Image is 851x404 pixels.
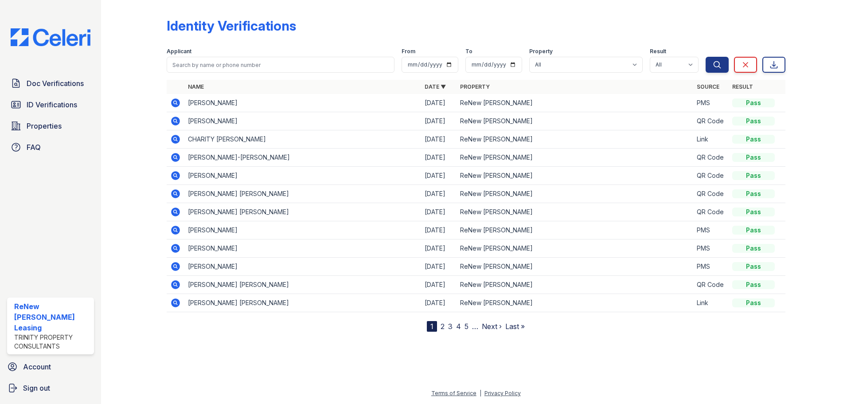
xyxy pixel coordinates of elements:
[421,94,457,112] td: [DATE]
[457,221,693,239] td: ReNew [PERSON_NAME]
[425,83,446,90] a: Date ▼
[693,185,729,203] td: QR Code
[456,322,461,331] a: 4
[693,112,729,130] td: QR Code
[693,276,729,294] td: QR Code
[693,239,729,258] td: PMS
[421,258,457,276] td: [DATE]
[14,333,90,351] div: Trinity Property Consultants
[732,226,775,235] div: Pass
[421,294,457,312] td: [DATE]
[7,96,94,114] a: ID Verifications
[27,78,84,89] span: Doc Verifications
[457,130,693,149] td: ReNew [PERSON_NAME]
[505,322,525,331] a: Last »
[4,358,98,376] a: Account
[482,322,502,331] a: Next ›
[732,208,775,216] div: Pass
[693,130,729,149] td: Link
[184,185,421,203] td: [PERSON_NAME] [PERSON_NAME]
[23,361,51,372] span: Account
[457,149,693,167] td: ReNew [PERSON_NAME]
[188,83,204,90] a: Name
[7,117,94,135] a: Properties
[472,321,478,332] span: …
[184,276,421,294] td: [PERSON_NAME] [PERSON_NAME]
[184,130,421,149] td: CHARITY [PERSON_NAME]
[814,369,842,395] iframe: chat widget
[23,383,50,393] span: Sign out
[448,322,453,331] a: 3
[431,390,476,396] a: Terms of Service
[732,298,775,307] div: Pass
[421,276,457,294] td: [DATE]
[4,379,98,397] a: Sign out
[427,321,437,332] div: 1
[421,112,457,130] td: [DATE]
[421,185,457,203] td: [DATE]
[693,294,729,312] td: Link
[484,390,521,396] a: Privacy Policy
[465,48,472,55] label: To
[457,185,693,203] td: ReNew [PERSON_NAME]
[693,203,729,221] td: QR Code
[460,83,490,90] a: Property
[732,153,775,162] div: Pass
[27,99,77,110] span: ID Verifications
[184,221,421,239] td: [PERSON_NAME]
[732,280,775,289] div: Pass
[421,203,457,221] td: [DATE]
[14,301,90,333] div: ReNew [PERSON_NAME] Leasing
[441,322,445,331] a: 2
[184,149,421,167] td: [PERSON_NAME]-[PERSON_NAME]
[457,258,693,276] td: ReNew [PERSON_NAME]
[167,57,394,73] input: Search by name or phone number
[184,94,421,112] td: [PERSON_NAME]
[732,189,775,198] div: Pass
[167,18,296,34] div: Identity Verifications
[7,75,94,92] a: Doc Verifications
[421,130,457,149] td: [DATE]
[697,83,719,90] a: Source
[421,167,457,185] td: [DATE]
[693,149,729,167] td: QR Code
[693,258,729,276] td: PMS
[7,138,94,156] a: FAQ
[184,112,421,130] td: [PERSON_NAME]
[27,142,41,153] span: FAQ
[184,203,421,221] td: [PERSON_NAME] [PERSON_NAME]
[402,48,415,55] label: From
[421,239,457,258] td: [DATE]
[693,221,729,239] td: PMS
[457,167,693,185] td: ReNew [PERSON_NAME]
[529,48,553,55] label: Property
[457,294,693,312] td: ReNew [PERSON_NAME]
[27,121,62,131] span: Properties
[184,167,421,185] td: [PERSON_NAME]
[693,167,729,185] td: QR Code
[732,83,753,90] a: Result
[4,28,98,46] img: CE_Logo_Blue-a8612792a0a2168367f1c8372b55b34899dd931a85d93a1a3d3e32e68fde9ad4.png
[693,94,729,112] td: PMS
[732,244,775,253] div: Pass
[732,262,775,271] div: Pass
[457,94,693,112] td: ReNew [PERSON_NAME]
[184,258,421,276] td: [PERSON_NAME]
[457,203,693,221] td: ReNew [PERSON_NAME]
[732,135,775,144] div: Pass
[650,48,666,55] label: Result
[421,221,457,239] td: [DATE]
[457,112,693,130] td: ReNew [PERSON_NAME]
[421,149,457,167] td: [DATE]
[167,48,191,55] label: Applicant
[465,322,468,331] a: 5
[457,239,693,258] td: ReNew [PERSON_NAME]
[457,276,693,294] td: ReNew [PERSON_NAME]
[184,294,421,312] td: [PERSON_NAME] [PERSON_NAME]
[732,98,775,107] div: Pass
[480,390,481,396] div: |
[732,117,775,126] div: Pass
[184,239,421,258] td: [PERSON_NAME]
[732,171,775,180] div: Pass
